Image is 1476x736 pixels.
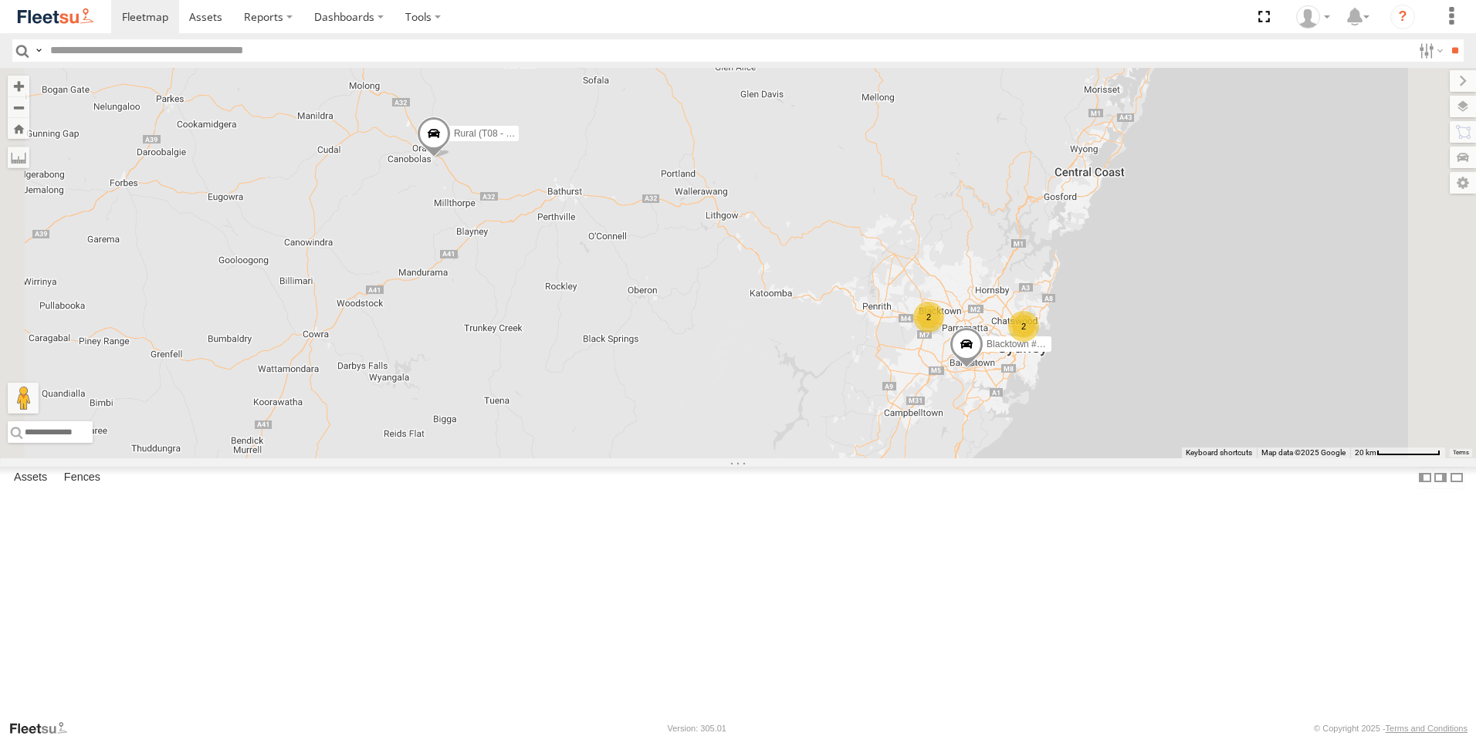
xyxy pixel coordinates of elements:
label: Assets [6,467,55,488]
div: Hugh Edmunds [1291,5,1336,29]
div: Version: 305.01 [668,724,726,733]
label: Hide Summary Table [1449,467,1464,489]
div: 2 [1008,311,1039,342]
button: Map Scale: 20 km per 79 pixels [1350,447,1445,458]
a: Terms [1453,450,1469,456]
button: Zoom in [8,76,29,96]
label: Measure [8,147,29,168]
div: © Copyright 2025 - [1314,724,1468,733]
label: Search Filter Options [1413,39,1446,62]
label: Dock Summary Table to the Right [1433,467,1448,489]
button: Drag Pegman onto the map to open Street View [8,383,39,414]
label: Dock Summary Table to the Left [1417,467,1433,489]
label: Search Query [32,39,45,62]
span: 20 km [1355,448,1376,457]
div: 2 [913,302,944,333]
button: Keyboard shortcuts [1186,447,1252,458]
label: Fences [56,467,108,488]
span: Blacktown #1 (T09 - [PERSON_NAME]) [987,339,1151,349]
button: Zoom out [8,96,29,118]
button: Zoom Home [8,118,29,139]
span: Rural (T08 - [PERSON_NAME]) [454,128,585,139]
span: Map data ©2025 Google [1261,448,1346,457]
i: ? [1390,5,1415,29]
label: Map Settings [1450,172,1476,194]
img: fleetsu-logo-horizontal.svg [15,6,96,27]
a: Terms and Conditions [1386,724,1468,733]
a: Visit our Website [8,721,80,736]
